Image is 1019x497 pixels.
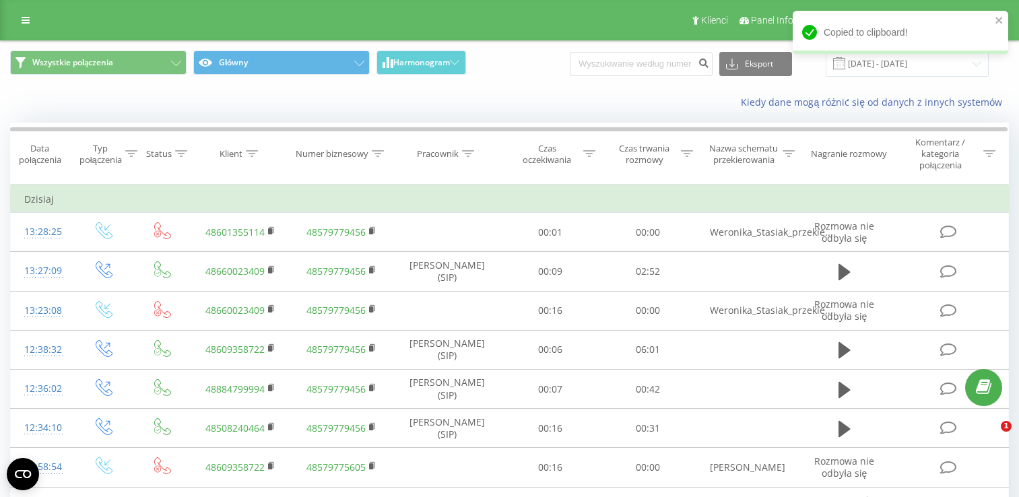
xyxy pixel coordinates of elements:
[193,51,370,75] button: Główny
[611,143,678,166] div: Czas trwania rozmowy
[306,383,366,395] a: 48579779456
[1001,421,1012,432] span: 1
[599,330,696,369] td: 06:01
[502,330,599,369] td: 00:06
[417,148,459,160] div: Pracownik
[146,148,172,160] div: Status
[393,409,502,448] td: [PERSON_NAME] (SIP)
[710,226,833,238] span: Weronika_Stasiak_przekie...
[393,330,502,369] td: [PERSON_NAME] (SIP)
[376,51,466,75] button: Harmonogram
[502,409,599,448] td: 00:16
[710,304,833,317] span: Weronika_Stasiak_przekie...
[10,51,187,75] button: Wszystkie połączenia
[205,383,265,395] a: 48884799994
[502,370,599,409] td: 00:07
[502,252,599,291] td: 00:09
[599,213,696,252] td: 00:00
[205,461,265,473] a: 48609358722
[205,304,265,317] a: 48660023409
[814,220,874,244] span: Rozmowa nie odbyła się
[24,219,59,245] div: 13:28:25
[502,291,599,330] td: 00:16
[701,15,728,26] span: Klienci
[719,52,792,76] button: Eksport
[306,265,366,277] a: 48579779456
[24,337,59,363] div: 12:38:32
[599,448,696,487] td: 00:00
[502,448,599,487] td: 00:16
[901,137,980,171] div: Komentarz / kategoria połączenia
[24,415,59,441] div: 12:34:10
[393,252,502,291] td: [PERSON_NAME] (SIP)
[306,461,366,473] a: 48579775605
[995,15,1004,28] button: close
[24,454,59,480] div: 11:58:54
[793,11,1008,54] div: Copied to clipboard!
[570,52,713,76] input: Wyszukiwanie według numeru
[7,458,39,490] button: Open CMP widget
[24,376,59,402] div: 12:36:02
[973,421,1006,453] iframe: Intercom live chat
[599,252,696,291] td: 02:52
[205,226,265,238] a: 48601355114
[741,96,1009,108] a: Kiedy dane mogą różnić się od danych z innych systemów
[502,213,599,252] td: 00:01
[814,455,874,479] span: Rozmowa nie odbyła się
[811,148,887,160] div: Nagranie rozmowy
[599,291,696,330] td: 00:00
[11,186,1009,213] td: Dzisiaj
[393,370,502,409] td: [PERSON_NAME] (SIP)
[24,298,59,324] div: 13:23:08
[696,448,797,487] td: [PERSON_NAME]
[11,143,69,166] div: Data połączenia
[79,143,122,166] div: Typ połączenia
[306,343,366,356] a: 48579779456
[32,57,113,68] span: Wszystkie połączenia
[599,370,696,409] td: 00:42
[751,15,832,26] span: Panel Informacyjny
[220,148,242,160] div: Klient
[393,58,450,67] span: Harmonogram
[514,143,581,166] div: Czas oczekiwania
[599,409,696,448] td: 00:31
[296,148,368,160] div: Numer biznesowy
[709,143,779,166] div: Nazwa schematu przekierowania
[306,422,366,434] a: 48579779456
[205,343,265,356] a: 48609358722
[306,304,366,317] a: 48579779456
[24,258,59,284] div: 13:27:09
[814,298,874,323] span: Rozmowa nie odbyła się
[306,226,366,238] a: 48579779456
[205,265,265,277] a: 48660023409
[205,422,265,434] a: 48508240464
